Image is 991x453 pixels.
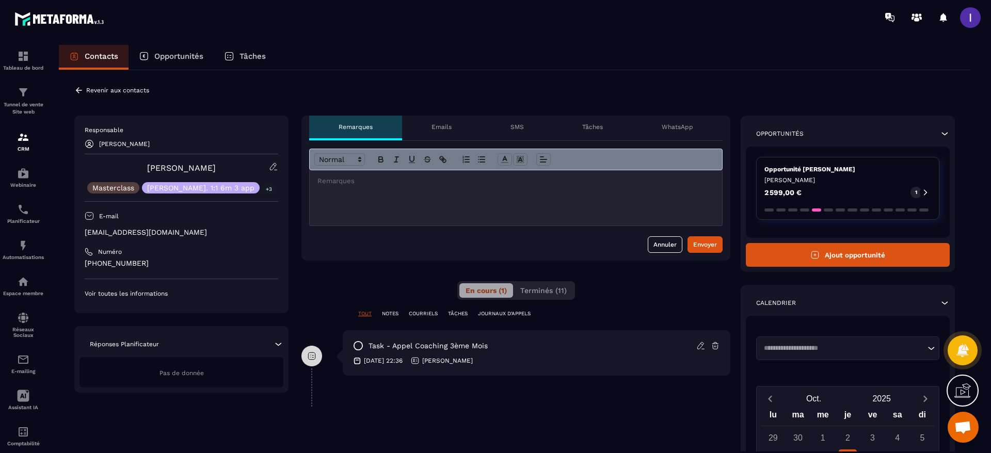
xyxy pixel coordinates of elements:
[839,429,857,447] div: 2
[3,254,44,260] p: Automatisations
[814,429,832,447] div: 1
[466,286,507,295] span: En cours (1)
[85,258,278,268] p: [PHONE_NUMBER]
[3,290,44,296] p: Espace membre
[3,346,44,382] a: emailemailE-mailing
[3,65,44,71] p: Tableau de bord
[85,52,118,61] p: Contacts
[810,408,835,426] div: me
[514,283,573,298] button: Terminés (11)
[3,368,44,374] p: E-mailing
[885,408,910,426] div: sa
[3,146,44,152] p: CRM
[835,408,860,426] div: je
[159,369,204,377] span: Pas de donnée
[916,392,935,406] button: Next month
[364,357,403,365] p: [DATE] 22:36
[17,312,29,324] img: social-network
[761,408,786,426] div: lu
[848,390,916,408] button: Open years overlay
[147,163,216,173] a: [PERSON_NAME]
[3,196,44,232] a: schedulerschedulerPlanificateur
[85,289,278,298] p: Voir toutes les informations
[860,408,885,426] div: ve
[780,390,848,408] button: Open months overlay
[761,392,780,406] button: Previous month
[648,236,682,253] button: Annuler
[339,123,373,131] p: Remarques
[85,228,278,237] p: [EMAIL_ADDRESS][DOMAIN_NAME]
[17,167,29,180] img: automations
[239,52,266,61] p: Tâches
[3,327,44,338] p: Réseaux Sociaux
[409,310,438,317] p: COURRIELS
[789,429,807,447] div: 30
[948,412,979,443] div: Ouvrir le chat
[764,165,931,173] p: Opportunité [PERSON_NAME]
[214,45,276,70] a: Tâches
[17,353,29,366] img: email
[422,357,473,365] p: [PERSON_NAME]
[358,310,372,317] p: TOUT
[459,283,513,298] button: En cours (1)
[3,405,44,410] p: Assistant IA
[382,310,398,317] p: NOTES
[14,9,107,28] img: logo
[864,429,882,447] div: 3
[17,276,29,288] img: automations
[764,189,802,196] p: 2 599,00 €
[147,184,254,191] p: [PERSON_NAME]. 1:1 6m 3 app
[756,299,796,307] p: Calendrier
[746,243,950,267] button: Ajout opportunité
[98,248,122,256] p: Numéro
[448,310,468,317] p: TÂCHES
[92,184,134,191] p: Masterclass
[3,182,44,188] p: Webinaire
[17,426,29,438] img: accountant
[760,343,925,353] input: Search for option
[582,123,603,131] p: Tâches
[86,87,149,94] p: Revenir aux contacts
[17,86,29,99] img: formation
[3,78,44,123] a: formationformationTunnel de vente Site web
[3,159,44,196] a: automationsautomationsWebinaire
[99,212,119,220] p: E-mail
[3,232,44,268] a: automationsautomationsAutomatisations
[764,176,931,184] p: [PERSON_NAME]
[59,45,129,70] a: Contacts
[99,140,150,148] p: [PERSON_NAME]
[369,341,488,351] p: task - Appel coaching 3ème mois
[17,50,29,62] img: formation
[3,304,44,346] a: social-networksocial-networkRéseaux Sociaux
[915,189,917,196] p: 1
[3,382,44,418] a: Assistant IA
[756,130,804,138] p: Opportunités
[3,268,44,304] a: automationsautomationsEspace membre
[129,45,214,70] a: Opportunités
[3,123,44,159] a: formationformationCRM
[17,239,29,252] img: automations
[3,441,44,446] p: Comptabilité
[17,131,29,143] img: formation
[3,218,44,224] p: Planificateur
[662,123,693,131] p: WhatsApp
[478,310,531,317] p: JOURNAUX D'APPELS
[688,236,723,253] button: Envoyer
[154,52,203,61] p: Opportunités
[786,408,810,426] div: ma
[431,123,452,131] p: Emails
[85,126,278,134] p: Responsable
[510,123,524,131] p: SMS
[764,429,782,447] div: 29
[888,429,906,447] div: 4
[520,286,567,295] span: Terminés (11)
[3,101,44,116] p: Tunnel de vente Site web
[756,336,939,360] div: Search for option
[693,239,717,250] div: Envoyer
[90,340,159,348] p: Réponses Planificateur
[17,203,29,216] img: scheduler
[910,408,935,426] div: di
[262,184,276,195] p: +3
[913,429,931,447] div: 5
[3,42,44,78] a: formationformationTableau de bord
